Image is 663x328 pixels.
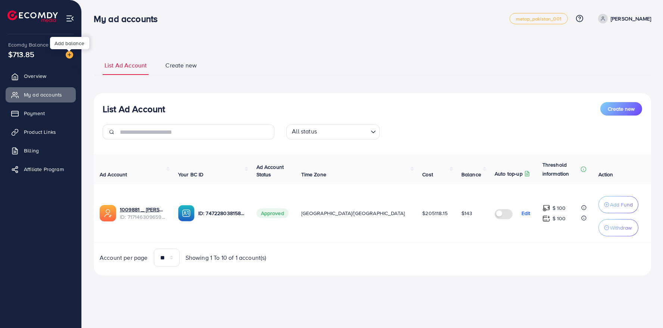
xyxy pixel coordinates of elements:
input: Search for option [319,126,368,138]
span: Your BC ID [178,171,204,178]
span: All status [290,126,318,138]
p: Auto top-up [495,169,523,178]
div: <span class='underline'>1009881 _ Qasim Naveed New</span></br>7171463096597299201 [120,206,166,221]
button: Create new [600,102,642,116]
span: Approved [256,208,289,218]
span: Overview [24,72,46,80]
img: menu [66,14,74,23]
span: $205118.15 [422,209,448,217]
span: Affiliate Program [24,165,64,173]
img: top-up amount [542,215,550,223]
button: Withdraw [598,219,638,236]
span: Billing [24,147,39,154]
span: $143 [461,209,473,217]
img: top-up amount [542,204,550,212]
span: Cost [422,171,433,178]
p: $ 100 [552,214,566,223]
div: Search for option [286,124,380,139]
h3: My ad accounts [94,13,164,24]
p: [PERSON_NAME] [611,14,651,23]
span: Create new [608,105,635,113]
span: $713.85 [8,49,34,60]
img: logo [7,10,58,22]
a: [PERSON_NAME] [595,14,651,23]
a: 1009881 _ [PERSON_NAME] New [120,206,166,213]
span: Ad Account Status [256,163,284,178]
p: ID: 7472280381585227777 [198,209,245,218]
span: Time Zone [301,171,326,178]
span: Showing 1 To 10 of 1 account(s) [186,253,267,262]
a: Affiliate Program [6,162,76,177]
p: Add Fund [610,200,633,209]
a: Product Links [6,124,76,139]
p: Withdraw [610,223,632,232]
a: Payment [6,106,76,121]
span: Create new [165,61,197,70]
p: Edit [522,209,530,218]
p: $ 100 [552,204,566,212]
a: My ad accounts [6,87,76,102]
span: My ad accounts [24,91,62,98]
img: ic-ba-acc.ded83a64.svg [178,205,194,221]
span: Payment [24,110,45,117]
span: List Ad Account [105,61,147,70]
a: metap_pakistan_001 [510,13,568,24]
span: ID: 7171463096597299201 [120,213,166,221]
div: Add balance [50,37,89,49]
span: Action [598,171,613,178]
p: Threshold information [542,160,579,178]
iframe: Chat [631,294,657,322]
span: Product Links [24,128,56,136]
span: Account per page [100,253,148,262]
a: Overview [6,69,76,83]
h3: List Ad Account [103,104,165,114]
img: image [66,51,73,59]
span: Ecomdy Balance [8,41,49,48]
a: Billing [6,143,76,158]
span: [GEOGRAPHIC_DATA]/[GEOGRAPHIC_DATA] [301,209,405,217]
img: ic-ads-acc.e4c84228.svg [100,205,116,221]
button: Add Fund [598,196,638,213]
span: Balance [461,171,481,178]
span: Ad Account [100,171,127,178]
span: metap_pakistan_001 [516,16,561,21]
